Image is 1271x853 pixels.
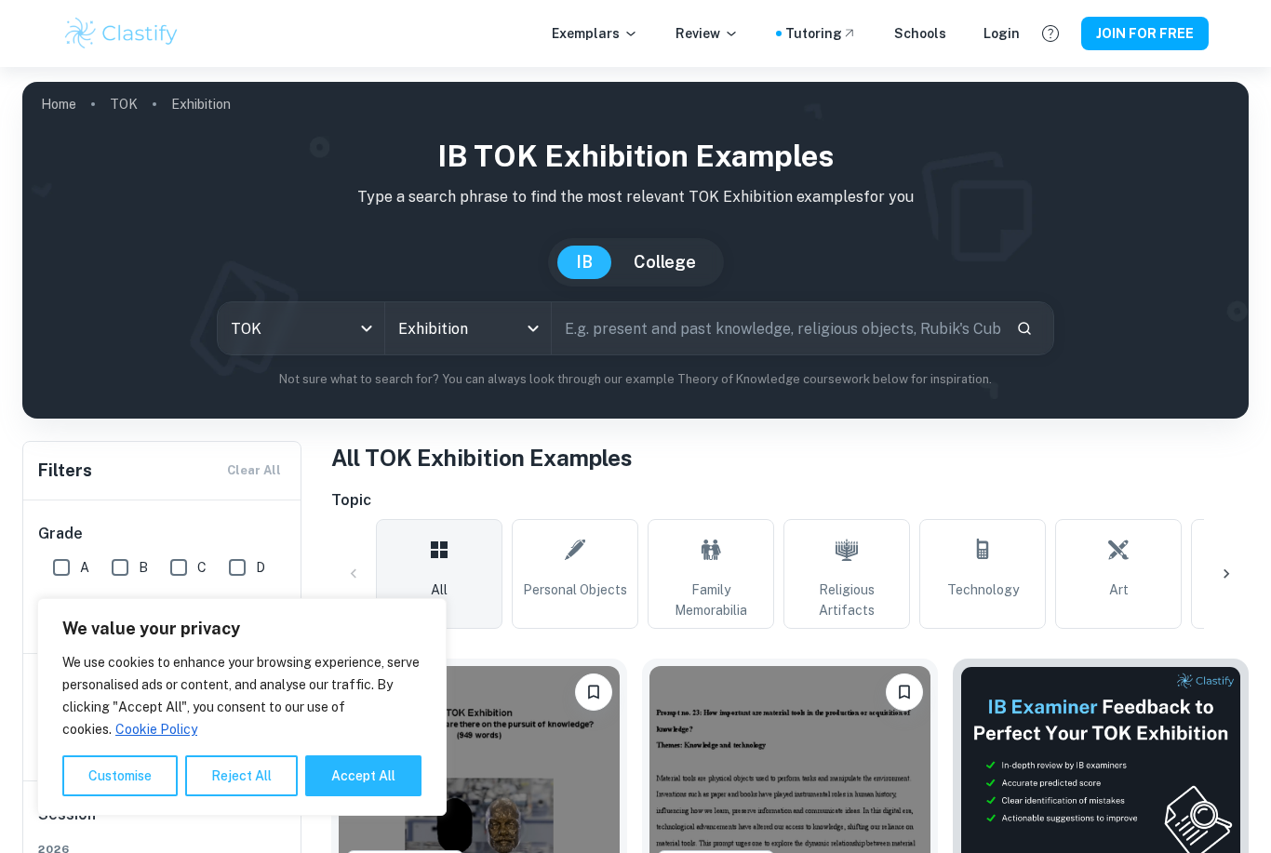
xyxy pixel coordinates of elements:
span: Technology [947,580,1019,600]
button: Please log in to bookmark exemplars [886,673,923,711]
h1: All TOK Exhibition Examples [331,441,1249,474]
button: IB [557,246,611,279]
h6: Topic [331,489,1249,512]
p: Type a search phrase to find the most relevant TOK Exhibition examples for you [37,186,1234,208]
p: Review [676,23,739,44]
a: TOK [110,91,138,117]
button: Customise [62,755,178,796]
button: JOIN FOR FREE [1081,17,1209,50]
a: Cookie Policy [114,721,198,738]
img: Clastify logo [62,15,181,52]
div: TOK [218,302,384,354]
span: Personal Objects [523,580,627,600]
div: We value your privacy [37,598,447,816]
p: We value your privacy [62,618,421,640]
span: Family Memorabilia [656,580,766,620]
img: profile cover [22,82,1249,419]
button: Help and Feedback [1035,18,1066,49]
h1: IB TOK Exhibition examples [37,134,1234,179]
button: Accept All [305,755,421,796]
button: Please log in to bookmark exemplars [575,673,612,711]
button: College [615,246,715,279]
button: Reject All [185,755,298,796]
span: All [431,580,448,600]
a: Login [983,23,1020,44]
p: Not sure what to search for? You can always look through our example Theory of Knowledge coursewo... [37,370,1234,389]
a: Home [41,91,76,117]
span: C [197,557,207,578]
h6: Session [38,804,288,841]
span: Art [1109,580,1129,600]
span: A [80,557,89,578]
span: B [139,557,148,578]
button: Search [1009,313,1040,344]
div: Exhibition [385,302,552,354]
h6: Filters [38,458,92,484]
input: E.g. present and past knowledge, religious objects, Rubik's Cube... [552,302,1001,354]
p: We use cookies to enhance your browsing experience, serve personalised ads or content, and analys... [62,651,421,740]
a: Schools [894,23,946,44]
p: Exemplars [552,23,638,44]
span: Religious Artifacts [792,580,902,620]
a: Tutoring [785,23,857,44]
span: D [256,557,265,578]
h6: Grade [38,523,288,545]
p: Exhibition [171,94,231,114]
